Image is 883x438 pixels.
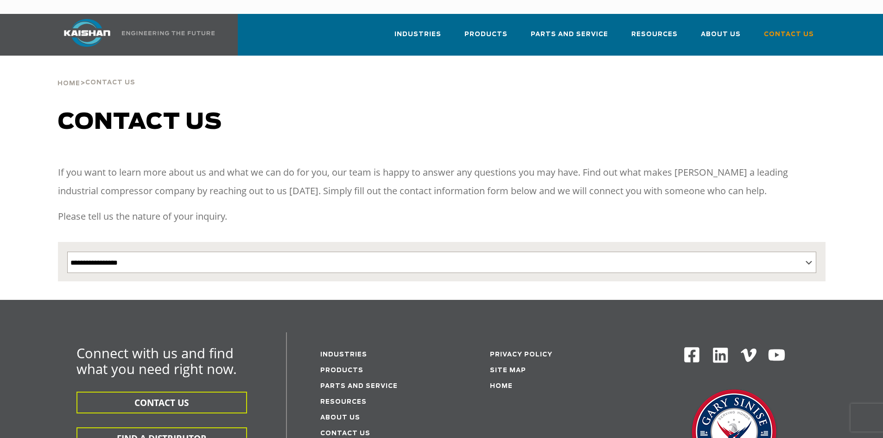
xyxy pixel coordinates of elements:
[394,22,441,54] a: Industries
[711,346,730,364] img: Linkedin
[764,22,814,54] a: Contact Us
[76,392,247,413] button: CONTACT US
[701,22,741,54] a: About Us
[631,22,678,54] a: Resources
[320,352,367,358] a: Industries
[57,81,80,87] span: Home
[683,346,700,363] img: Facebook
[122,31,215,35] img: Engineering the future
[58,163,826,200] p: If you want to learn more about us and what we can do for you, our team is happy to answer any qu...
[464,22,508,54] a: Products
[52,14,216,56] a: Kaishan USA
[701,29,741,40] span: About Us
[320,415,360,421] a: About Us
[58,207,826,226] p: Please tell us the nature of your inquiry.
[320,399,367,405] a: Resources
[57,79,80,87] a: Home
[52,19,122,47] img: kaishan logo
[490,352,553,358] a: Privacy Policy
[320,383,398,389] a: Parts and service
[57,56,135,91] div: >
[631,29,678,40] span: Resources
[531,29,608,40] span: Parts and Service
[531,22,608,54] a: Parts and Service
[490,383,513,389] a: Home
[85,80,135,86] span: Contact Us
[741,349,756,362] img: Vimeo
[464,29,508,40] span: Products
[764,29,814,40] span: Contact Us
[320,431,370,437] a: Contact Us
[58,111,222,133] span: Contact us
[768,346,786,364] img: Youtube
[320,368,363,374] a: Products
[394,29,441,40] span: Industries
[490,368,526,374] a: Site Map
[76,344,237,378] span: Connect with us and find what you need right now.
